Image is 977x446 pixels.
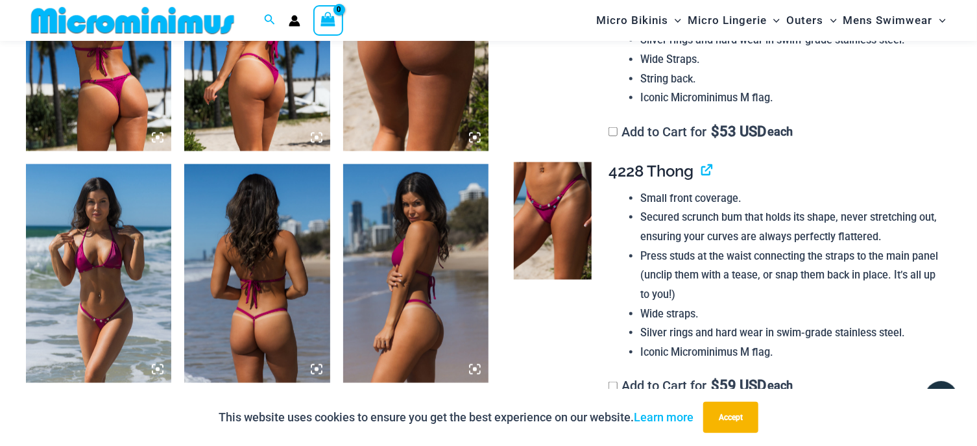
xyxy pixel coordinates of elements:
[184,164,330,382] img: Tight Rope Pink 319 Top 4212 Micro
[313,5,343,35] a: View Shopping Cart, empty
[634,410,694,424] a: Learn more
[219,408,694,427] p: This website uses cookies to ensure you get the best experience on our website.
[26,164,171,382] img: Tight Rope Pink 319 Top 4212 Micro
[784,4,840,37] a: OutersMenu ToggleMenu Toggle
[843,4,933,37] span: Mens Swimwear
[640,323,941,343] li: Silver rings and hard wear in swim-grade stainless steel.
[824,4,837,37] span: Menu Toggle
[787,4,824,37] span: Outers
[609,124,793,140] label: Add to Cart for
[289,15,300,27] a: Account icon link
[640,69,941,89] li: String back.
[609,382,618,391] input: Add to Cart for$59 USD each
[640,208,941,246] li: Secured scrunch bum that holds its shape, never stretching out, ensuring your curves are always p...
[640,343,941,362] li: Iconic Microminimus M flag.
[640,88,941,108] li: Iconic Microminimus M flag.
[593,4,684,37] a: Micro BikinisMenu ToggleMenu Toggle
[609,162,694,180] span: 4228 Thong
[26,6,239,35] img: MM SHOP LOGO FLAT
[767,125,793,138] span: each
[711,125,766,138] span: 53 USD
[514,162,592,280] img: Tight Rope Pink 4228 Thong
[840,4,949,37] a: Mens SwimwearMenu ToggleMenu Toggle
[767,4,780,37] span: Menu Toggle
[684,4,783,37] a: Micro LingerieMenu ToggleMenu Toggle
[668,4,681,37] span: Menu Toggle
[711,378,719,394] span: $
[609,378,793,394] label: Add to Cart for
[640,304,941,324] li: Wide straps.
[640,50,941,69] li: Wide Straps.
[609,127,618,136] input: Add to Cart for$53 USD each
[688,4,767,37] span: Micro Lingerie
[933,4,946,37] span: Menu Toggle
[767,380,793,393] span: each
[703,402,758,433] button: Accept
[640,189,941,208] li: Small front coverage.
[711,380,766,393] span: 59 USD
[596,4,668,37] span: Micro Bikinis
[343,164,488,382] img: Tight Rope Pink 319 Top 4212 Micro
[264,12,276,29] a: Search icon link
[711,123,719,140] span: $
[640,247,941,304] li: Press studs at the waist connecting the straps to the main panel (unclip them with a tease, or sn...
[591,2,951,39] nav: Site Navigation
